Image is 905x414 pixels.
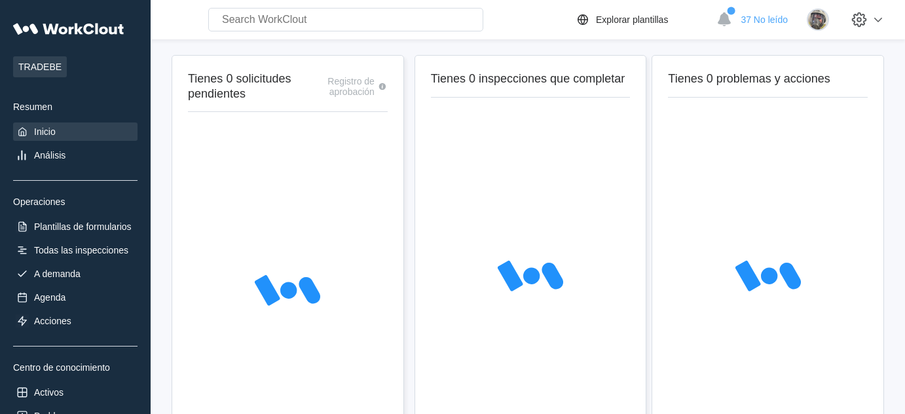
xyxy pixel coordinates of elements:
[13,56,67,77] span: TRADEBE
[13,383,138,402] a: Activos
[668,71,868,86] h2: Tienes 0 problemas y acciones
[596,14,669,25] div: Explorar plantillas
[431,71,631,86] h2: Tienes 0 inspecciones que completar
[34,245,128,255] div: Todas las inspecciones
[208,8,483,31] input: Search WorkClout
[13,102,138,112] div: Resumen
[34,126,56,137] div: Inicio
[34,150,65,160] div: Análisis
[34,221,132,232] div: Plantillas de formularios
[188,71,306,101] h2: Tienes 0 solicitudes pendientes
[13,312,138,330] a: Acciones
[13,288,138,307] a: Agenda
[13,197,138,207] div: Operaciones
[13,122,138,141] a: Inicio
[741,14,788,25] span: 37 No leído
[306,76,375,97] div: Registro de aprobación
[13,362,138,373] div: Centro de conocimiento
[34,269,81,279] div: A demanda
[34,316,71,326] div: Acciones
[13,265,138,283] a: A demanda
[13,217,138,236] a: Plantillas de formularios
[807,9,829,31] img: 2f847459-28ef-4a61-85e4-954d408df519.jpg
[34,292,65,303] div: Agenda
[13,146,138,164] a: Análisis
[575,12,711,28] a: Explorar plantillas
[13,241,138,259] a: Todas las inspecciones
